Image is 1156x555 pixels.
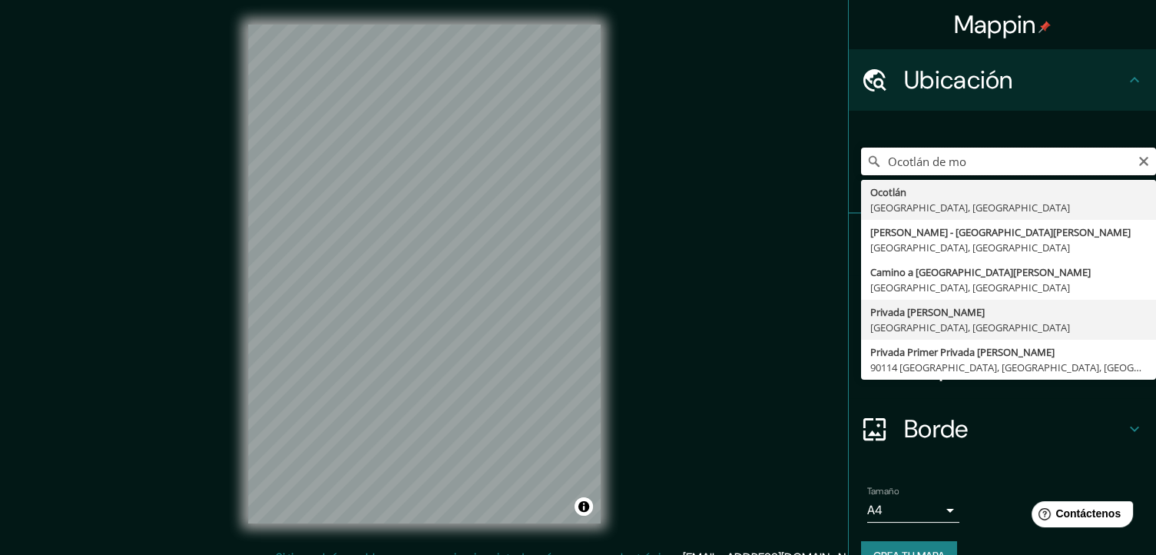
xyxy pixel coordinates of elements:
font: Borde [904,413,969,445]
font: Ocotlán [870,185,906,199]
div: Disposición [849,337,1156,398]
canvas: Mapa [248,25,601,523]
font: Mappin [954,8,1036,41]
font: A4 [867,502,883,518]
font: Camino a [GEOGRAPHIC_DATA][PERSON_NAME] [870,265,1091,279]
button: Claro [1138,153,1150,168]
input: Elige tu ciudad o zona [861,148,1156,175]
div: Ubicación [849,49,1156,111]
font: Ubicación [904,64,1013,96]
font: [GEOGRAPHIC_DATA], [GEOGRAPHIC_DATA] [870,201,1070,214]
div: Estilo [849,275,1156,337]
font: [GEOGRAPHIC_DATA], [GEOGRAPHIC_DATA] [870,281,1070,294]
font: [PERSON_NAME] - [GEOGRAPHIC_DATA][PERSON_NAME] [870,225,1131,239]
font: Tamaño [867,485,899,497]
font: [GEOGRAPHIC_DATA], [GEOGRAPHIC_DATA] [870,241,1070,254]
font: Privada Primer Privada [PERSON_NAME] [870,345,1055,359]
div: Borde [849,398,1156,460]
button: Activar o desactivar atribución [575,497,593,516]
div: Patas [849,214,1156,275]
font: [GEOGRAPHIC_DATA], [GEOGRAPHIC_DATA] [870,321,1070,334]
img: pin-icon.png [1038,21,1051,33]
font: Privada [PERSON_NAME] [870,305,985,319]
iframe: Lanzador de widgets de ayuda [1019,495,1139,538]
div: A4 [867,498,959,523]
